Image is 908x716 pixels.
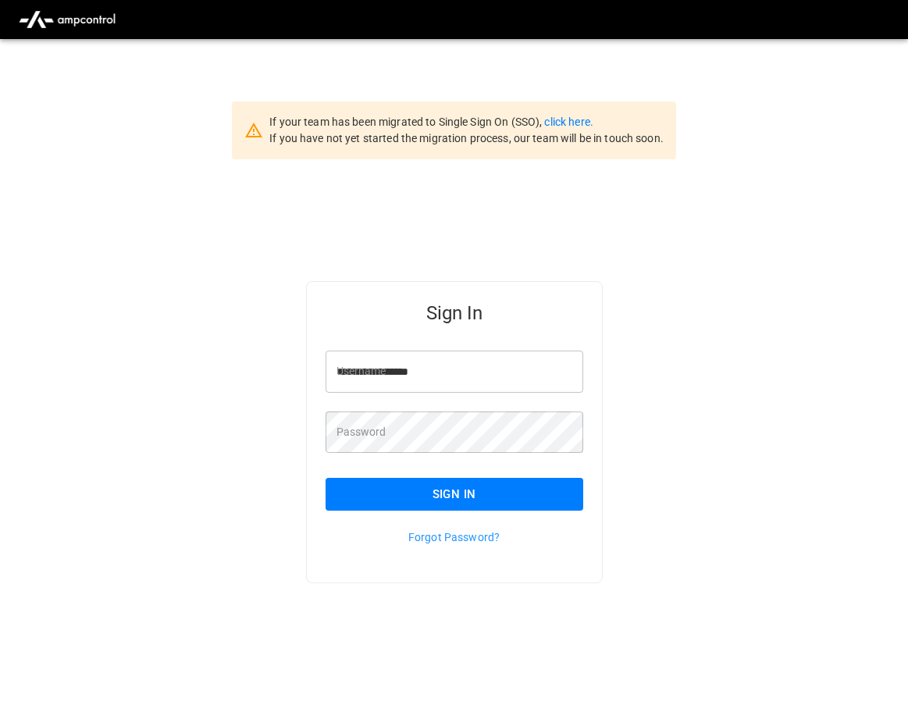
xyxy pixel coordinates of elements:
[326,301,583,326] h5: Sign In
[12,5,122,34] img: ampcontrol.io logo
[326,529,583,545] p: Forgot Password?
[544,116,593,128] a: click here.
[269,116,544,128] span: If your team has been migrated to Single Sign On (SSO),
[326,478,583,511] button: Sign In
[269,132,664,144] span: If you have not yet started the migration process, our team will be in touch soon.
